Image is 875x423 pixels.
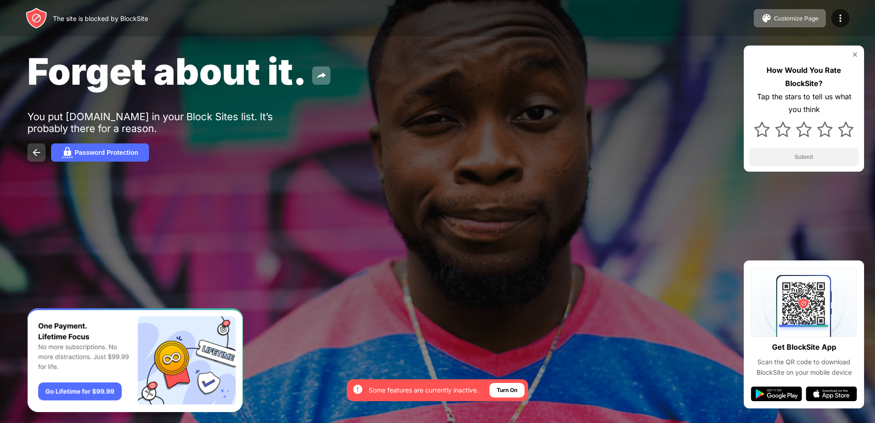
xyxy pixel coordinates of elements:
div: How Would You Rate BlockSite? [749,64,859,90]
div: Customize Page [774,15,818,22]
img: share.svg [316,70,327,81]
img: star.svg [796,122,812,137]
img: password.svg [62,147,73,158]
span: Forget about it. [27,49,307,93]
div: Some features are currently inactive. [369,386,479,395]
img: qrcode.svg [751,268,857,337]
img: error-circle-white.svg [352,384,363,395]
img: star.svg [754,122,770,137]
button: Password Protection [51,143,149,162]
iframe: Banner [27,308,243,413]
img: app-store.svg [806,387,857,401]
div: You put [DOMAIN_NAME] in your Block Sites list. It’s probably there for a reason. [27,111,309,134]
img: back.svg [31,147,42,158]
img: star.svg [817,122,833,137]
img: menu-icon.svg [835,13,846,24]
div: Password Protection [75,149,138,156]
img: pallet.svg [761,13,772,24]
button: Submit [749,148,859,166]
div: Turn On [497,386,517,395]
img: header-logo.svg [26,7,47,29]
div: The site is blocked by BlockSite [53,15,148,22]
img: star.svg [838,122,854,137]
div: Get BlockSite App [772,341,836,354]
div: Scan the QR code to download BlockSite on your mobile device [751,357,857,377]
button: Customize Page [754,9,826,27]
div: Tap the stars to tell us what you think [749,90,859,117]
img: rate-us-close.svg [851,51,859,58]
img: star.svg [775,122,791,137]
img: google-play.svg [751,387,802,401]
